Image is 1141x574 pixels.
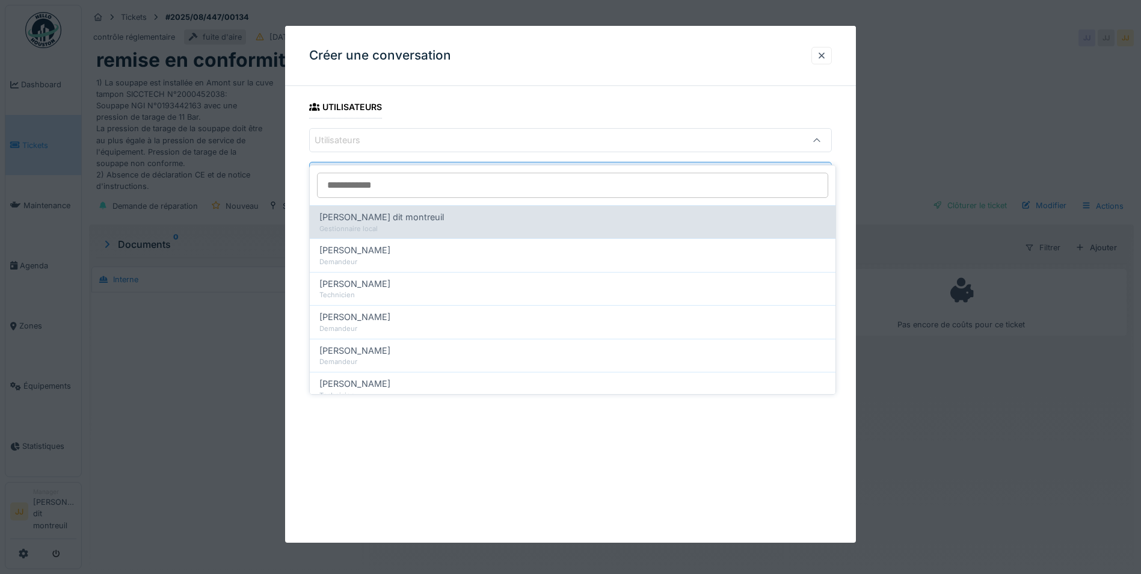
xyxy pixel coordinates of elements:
div: Technicien [319,390,826,401]
span: [PERSON_NAME] [319,277,390,291]
span: [PERSON_NAME] dit montreuil [319,211,444,224]
div: Technicien [319,290,826,300]
span: [PERSON_NAME] [319,244,390,257]
h3: Créer une conversation [309,48,451,63]
span: [PERSON_NAME] [319,377,390,390]
div: Demandeur [319,357,826,367]
div: Demandeur [319,324,826,334]
div: Utilisateurs [315,134,377,147]
div: Gestionnaire local [319,224,826,234]
div: Utilisateurs [309,98,382,119]
span: [PERSON_NAME] [319,310,390,324]
div: Demandeur [319,257,826,267]
span: [PERSON_NAME] [319,344,390,357]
